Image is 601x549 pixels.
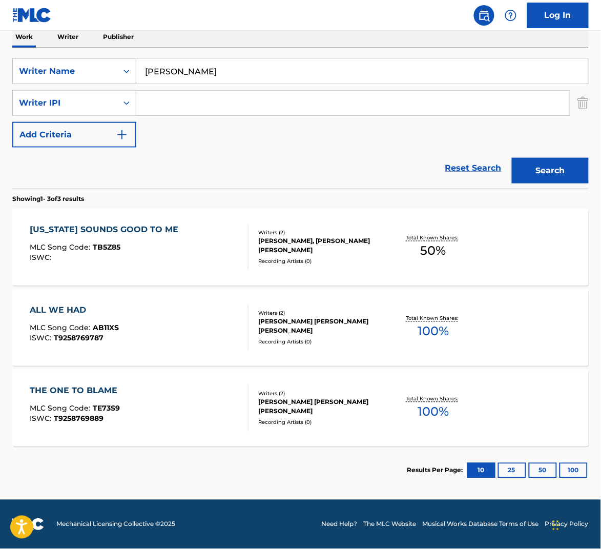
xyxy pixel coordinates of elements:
div: [PERSON_NAME], [PERSON_NAME] [PERSON_NAME] [258,237,385,255]
span: TE73S9 [93,404,120,413]
img: logo [12,518,44,531]
p: Writer [54,26,81,48]
p: Total Known Shares: [406,395,461,403]
div: [PERSON_NAME] [PERSON_NAME] [PERSON_NAME] [258,317,385,336]
p: Total Known Shares: [406,315,461,322]
iframe: Chat Widget [550,500,601,549]
div: Drag [553,510,559,541]
button: 50 [529,463,557,478]
p: Work [12,26,36,48]
span: MLC Song Code : [30,404,93,413]
a: Public Search [474,5,494,26]
div: Recording Artists ( 0 ) [258,419,385,426]
div: Recording Artists ( 0 ) [258,338,385,346]
button: 10 [467,463,495,478]
form: Search Form [12,58,589,189]
button: 25 [498,463,526,478]
div: Writers ( 2 ) [258,229,385,237]
div: Writer Name [19,65,111,77]
a: Need Help? [321,520,357,529]
button: Search [512,158,589,184]
span: ISWC : [30,253,54,262]
p: Showing 1 - 3 of 3 results [12,194,84,204]
span: MLC Song Code : [30,243,93,252]
img: MLC Logo [12,8,52,23]
img: help [505,9,517,22]
span: ISWC : [30,334,54,343]
img: search [478,9,490,22]
p: Total Known Shares: [406,234,461,242]
a: ALL WE HADMLC Song Code:AB11XSISWC:T9258769787Writers (2)[PERSON_NAME] [PERSON_NAME] [PERSON_NAME... [12,289,589,366]
span: MLC Song Code : [30,323,93,333]
span: 50 % [421,242,446,260]
p: Results Per Page: [407,466,466,475]
span: 100 % [418,322,449,341]
div: [PERSON_NAME] [PERSON_NAME] [PERSON_NAME] [258,398,385,416]
a: THE ONE TO BLAMEMLC Song Code:TE73S9ISWC:T9258769889Writers (2)[PERSON_NAME] [PERSON_NAME] [PERSO... [12,370,589,446]
div: THE ONE TO BLAME [30,385,122,397]
div: Writers ( 2 ) [258,310,385,317]
div: ALL WE HAD [30,304,119,317]
span: ISWC : [30,414,54,423]
img: Delete Criterion [577,90,589,116]
a: The MLC Website [363,520,417,529]
div: Help [501,5,521,26]
button: Add Criteria [12,122,136,148]
a: Reset Search [440,157,507,179]
a: Log In [527,3,589,28]
span: T9258769787 [54,334,103,343]
div: [US_STATE] SOUNDS GOOD TO ME [30,224,183,236]
span: 100 % [418,403,449,421]
span: TB5Z85 [93,243,120,252]
p: Publisher [100,26,137,48]
a: Privacy Policy [545,520,589,529]
div: Writers ( 2 ) [258,390,385,398]
div: Writer IPI [19,97,111,109]
span: Mechanical Licensing Collective © 2025 [56,520,175,529]
a: [US_STATE] SOUNDS GOOD TO MEMLC Song Code:TB5Z85ISWC:Writers (2)[PERSON_NAME], [PERSON_NAME] [PER... [12,209,589,286]
button: 100 [559,463,588,478]
div: Recording Artists ( 0 ) [258,258,385,266]
span: AB11XS [93,323,119,333]
img: 9d2ae6d4665cec9f34b9.svg [116,129,128,141]
span: T9258769889 [54,414,103,423]
a: Musical Works Database Terms of Use [423,520,539,529]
